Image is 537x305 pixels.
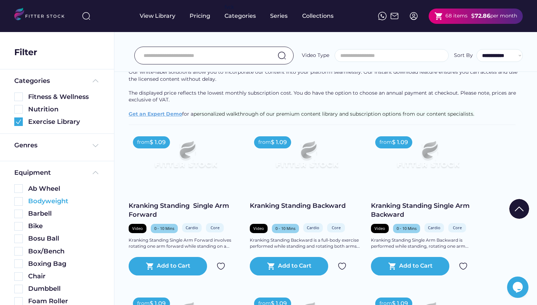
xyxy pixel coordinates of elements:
div: Nutrition [28,105,100,114]
div: Bodyweight [28,197,100,206]
div: 0 - 10 Mins [154,226,174,231]
div: from [379,139,392,146]
div: 0 - 10 Mins [397,226,417,231]
img: search-normal%203.svg [82,12,91,20]
div: Core [331,225,341,230]
div: Collections [302,12,334,20]
div: Kranking Standing Single Arm Forward [129,201,243,219]
div: 68 items [445,12,468,20]
img: Rectangle%205126.svg [14,222,23,231]
img: Group%201000002324.svg [338,262,346,270]
div: Core [210,225,220,230]
div: fvck [224,4,234,11]
div: from [137,139,150,146]
img: Frame%2079%20%281%29.svg [140,132,231,183]
img: Rectangle%205126.svg [14,259,23,268]
img: LOGO.svg [14,8,71,22]
div: Core [452,225,463,230]
img: Rectangle%205126.svg [14,235,23,243]
img: meteor-icons_whatsapp%20%281%29.svg [378,12,387,20]
div: Kranking Standing Backward [250,201,364,210]
img: search-normal.svg [278,51,286,60]
div: Kranking Standing Single Arm Backward is performed while standing, rotating one arm... [371,237,485,249]
div: Box/Bench [28,247,100,256]
button: shopping_cart [146,262,154,270]
div: Exercise Library [28,117,100,126]
img: profile-circle.svg [409,12,418,20]
div: Bike [28,222,100,231]
div: Genres [14,141,37,150]
div: Chair [28,272,100,281]
img: Frame%2079%20%281%29.svg [261,132,352,183]
div: Sort By [454,52,473,59]
div: for a [129,34,523,125]
div: $ [471,12,475,20]
div: Series [270,12,288,20]
div: Kranking Standing Backward is a full-body exercise performed while standing and rotating both arm... [250,237,364,249]
span: personalized walkthrough of our premium content library and subscription options from our content... [193,111,474,117]
div: Fitness & Wellness [28,93,100,101]
div: $ 1.09 [271,138,287,146]
div: Video Type [302,52,329,59]
img: Group%201000002322%20%281%29.svg [509,199,529,219]
div: Video [253,226,264,231]
div: Add to Cart [399,262,433,270]
div: Cardio [186,225,198,230]
a: Get an Expert Demo [129,111,182,117]
strong: 72.86 [475,12,490,19]
span: The displayed price reflects the lowest monthly subscription cost. You do have the option to choo... [129,90,517,103]
div: View Library [140,12,175,20]
div: Video [132,226,143,231]
img: Rectangle%205126.svg [14,93,23,101]
div: Video [375,226,385,231]
div: Filter [14,46,37,58]
div: Bosu Ball [28,234,100,243]
iframe: chat widget [507,277,530,298]
div: $ 1.09 [392,138,408,146]
div: Kranking Standing Single Arm Forward involves rotating one arm forward while standing on a... [129,237,243,249]
img: Rectangle%205126.svg [14,272,23,281]
div: Categories [224,12,256,20]
div: per month [490,12,517,20]
img: Group%201000002360.svg [14,117,23,126]
button: shopping_cart [388,262,397,270]
img: Rectangle%205126.svg [14,247,23,256]
img: Rectangle%205126.svg [14,105,23,114]
div: Boxing Bag [28,259,100,268]
div: Ab Wheel [28,184,100,193]
img: Frame%2079%20%281%29.svg [382,132,474,183]
div: Categories [14,77,50,85]
div: from [258,139,271,146]
img: Frame%20%285%29.svg [91,168,100,177]
span: Our white-label solutions allow you to incorporate our content into your platform seamlessly. Our... [129,69,519,82]
img: Rectangle%205126.svg [14,210,23,218]
div: $ 1.09 [150,138,166,146]
img: Group%201000002324.svg [217,262,225,270]
div: Add to Cart [157,262,190,270]
img: Group%201000002324.svg [459,262,468,270]
div: Barbell [28,209,100,218]
div: Cardio [307,225,319,230]
img: Frame%20%284%29.svg [91,141,100,150]
div: Cardio [428,225,440,230]
div: Kranking Standing Single Arm Backward [371,201,485,219]
img: Rectangle%205126.svg [14,184,23,193]
div: Dumbbell [28,284,100,293]
div: Pricing [190,12,210,20]
button: shopping_cart [434,12,443,21]
img: Rectangle%205126.svg [14,197,23,206]
div: Equipment [14,168,51,177]
img: Frame%20%285%29.svg [91,77,100,85]
div: 0 - 10 Mins [275,226,295,231]
div: Add to Cart [278,262,311,270]
img: Rectangle%205126.svg [14,285,23,293]
img: Frame%2051.svg [390,12,399,20]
